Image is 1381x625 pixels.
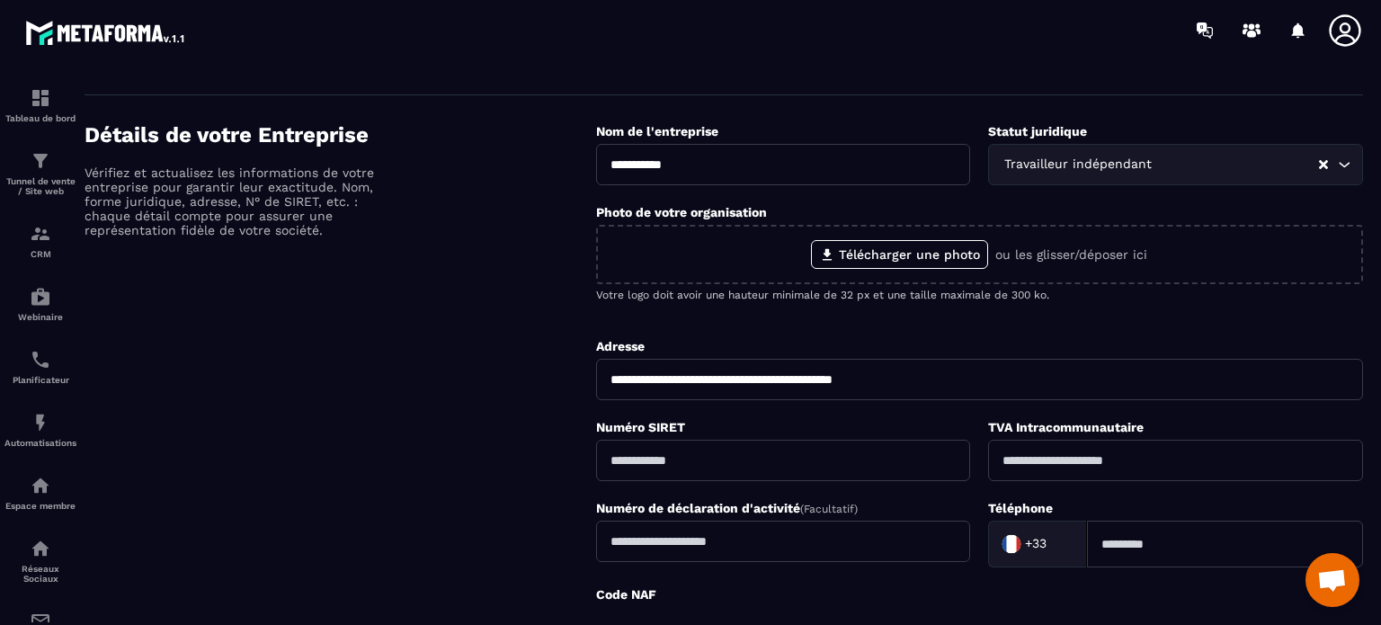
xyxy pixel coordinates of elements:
[993,526,1029,562] img: Country Flag
[4,210,76,272] a: formationformationCRM
[988,124,1087,138] label: Statut juridique
[988,501,1053,515] label: Téléphone
[988,144,1363,185] div: Search for option
[596,205,767,219] label: Photo de votre organisation
[4,113,76,123] p: Tableau de bord
[596,501,858,515] label: Numéro de déclaration d'activité
[4,501,76,511] p: Espace membre
[4,564,76,584] p: Réseaux Sociaux
[995,247,1147,262] p: ou les glisser/déposer ici
[30,87,51,109] img: formation
[1319,158,1328,172] button: Clear Selected
[30,475,51,496] img: automations
[4,176,76,196] p: Tunnel de vente / Site web
[30,150,51,172] img: formation
[4,375,76,385] p: Planificateur
[4,335,76,398] a: schedulerschedulerPlanificateur
[4,74,76,137] a: formationformationTableau de bord
[988,420,1144,434] label: TVA Intracommunautaire
[4,137,76,210] a: formationformationTunnel de vente / Site web
[596,420,685,434] label: Numéro SIRET
[4,524,76,597] a: social-networksocial-networkRéseaux Sociaux
[30,412,51,433] img: automations
[596,587,656,602] label: Code NAF
[596,339,645,353] label: Adresse
[596,124,718,138] label: Nom de l'entreprise
[4,249,76,259] p: CRM
[30,538,51,559] img: social-network
[811,240,988,269] label: Télécharger une photo
[30,223,51,245] img: formation
[988,521,1087,567] div: Search for option
[30,286,51,308] img: automations
[1305,553,1359,607] a: Ouvrir le chat
[1155,155,1317,174] input: Search for option
[1025,535,1047,553] span: +33
[596,289,1363,301] p: Votre logo doit avoir une hauteur minimale de 32 px et une taille maximale de 300 ko.
[4,312,76,322] p: Webinaire
[4,272,76,335] a: automationsautomationsWebinaire
[4,461,76,524] a: automationsautomationsEspace membre
[85,165,399,237] p: Vérifiez et actualisez les informations de votre entreprise pour garantir leur exactitude. Nom, f...
[1000,155,1155,174] span: Travailleur indépendant
[30,349,51,371] img: scheduler
[25,16,187,49] img: logo
[800,503,858,515] span: (Facultatif)
[4,438,76,448] p: Automatisations
[1050,531,1068,558] input: Search for option
[85,122,596,147] h4: Détails de votre Entreprise
[4,398,76,461] a: automationsautomationsAutomatisations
